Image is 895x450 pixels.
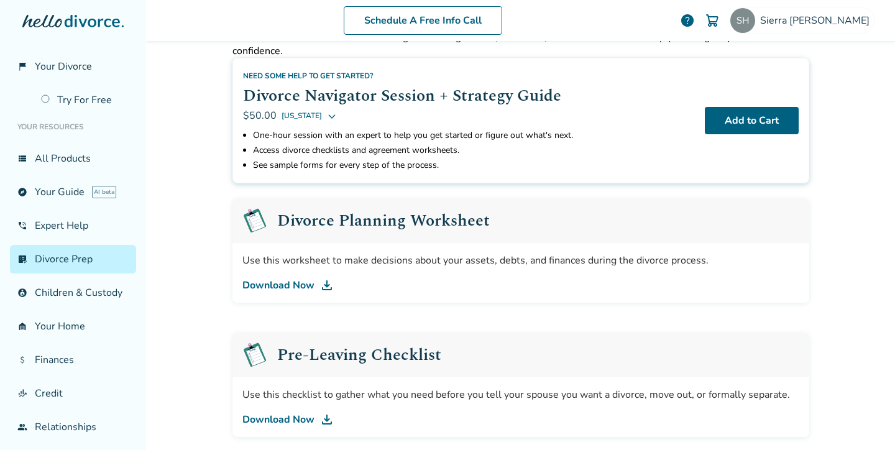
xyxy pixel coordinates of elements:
[17,422,27,432] span: group
[277,213,490,229] h2: Divorce Planning Worksheet
[242,278,799,293] a: Download Now
[243,71,374,81] span: Need some help to get started?
[17,254,27,264] span: list_alt_check
[10,52,136,81] a: flag_2Your Divorce
[277,347,441,363] h2: Pre-Leaving Checklist
[242,342,267,367] img: Pre-Leaving Checklist
[17,187,27,197] span: explore
[10,278,136,307] a: account_childChildren & Custody
[17,221,27,231] span: phone_in_talk
[10,211,136,240] a: phone_in_talkExpert Help
[10,144,136,173] a: view_listAll Products
[242,387,799,402] div: Use this checklist to gather what you need before you tell your spouse you want a divorce, move o...
[253,128,695,143] li: One-hour session with an expert to help you get started or figure out what's next.
[17,355,27,365] span: attach_money
[34,86,136,114] a: Try For Free
[17,288,27,298] span: account_child
[243,83,695,108] h2: Divorce Navigator Session + Strategy Guide
[10,178,136,206] a: exploreYour GuideAI beta
[344,6,502,35] a: Schedule A Free Info Call
[92,186,116,198] span: AI beta
[10,312,136,341] a: garage_homeYour Home
[253,143,695,158] li: Access divorce checklists and agreement worksheets.
[680,13,695,28] a: help
[17,321,27,331] span: garage_home
[10,114,136,139] li: Your Resources
[10,413,136,441] a: groupRelationships
[282,108,322,123] span: [US_STATE]
[17,154,27,163] span: view_list
[242,253,799,268] div: Use this worksheet to make decisions about your assets, debts, and finances during the divorce pr...
[760,14,874,27] span: Sierra [PERSON_NAME]
[17,62,27,71] span: flag_2
[282,108,337,123] button: [US_STATE]
[319,278,334,293] img: DL
[10,379,136,408] a: finance_modeCredit
[253,158,695,173] li: See sample forms for every step of the process.
[730,8,755,33] img: sierra.hinson@gmail.com
[10,245,136,273] a: list_alt_checkDivorce Prep
[242,208,267,233] img: Pre-Leaving Checklist
[705,13,720,28] img: Cart
[17,388,27,398] span: finance_mode
[705,107,799,134] button: Add to Cart
[35,60,92,73] span: Your Divorce
[833,390,895,450] iframe: Chat Widget
[242,412,799,427] a: Download Now
[243,109,277,122] span: $50.00
[10,346,136,374] a: attach_moneyFinances
[319,412,334,427] img: DL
